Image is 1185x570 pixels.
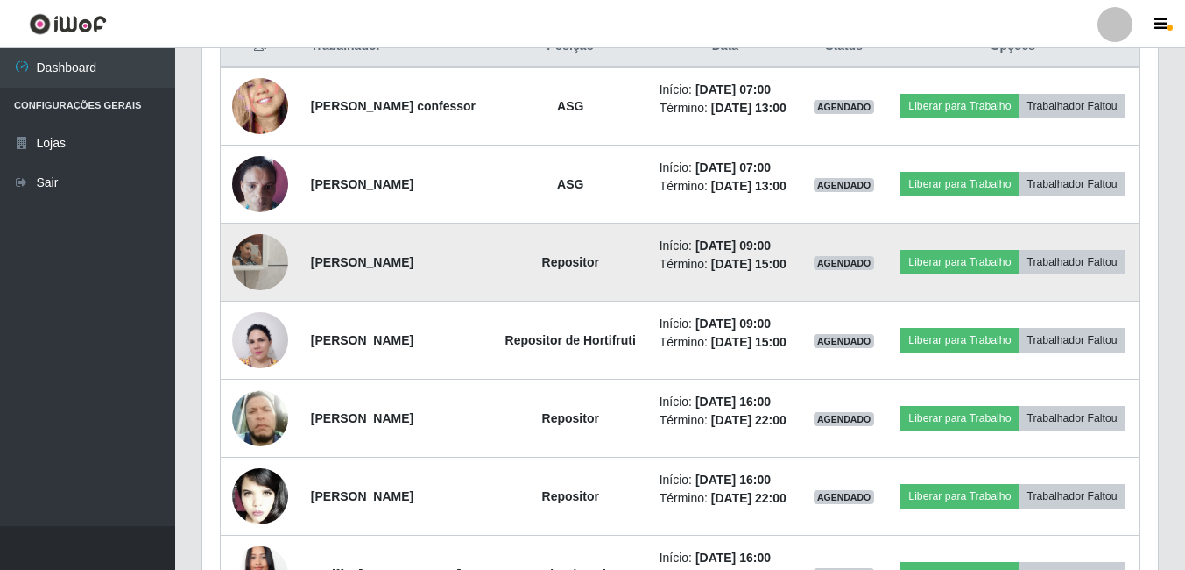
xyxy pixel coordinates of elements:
[232,454,288,539] img: 1747419867654.jpeg
[557,177,583,191] strong: ASG
[900,172,1019,196] button: Liberar para Trabalho
[711,413,786,427] time: [DATE] 22:00
[695,395,771,409] time: [DATE] 16:00
[1019,328,1125,353] button: Trabalhador Faltou
[695,317,771,331] time: [DATE] 09:00
[814,100,875,114] span: AGENDADO
[660,549,792,567] li: Início:
[660,333,792,352] li: Término:
[1019,94,1125,118] button: Trabalhador Faltou
[232,303,288,378] img: 1733236843122.jpeg
[29,13,107,35] img: CoreUI Logo
[711,491,786,505] time: [DATE] 22:00
[660,393,792,411] li: Início:
[1019,406,1125,431] button: Trabalhador Faltou
[311,99,476,113] strong: [PERSON_NAME] confessor
[660,471,792,489] li: Início:
[695,239,771,253] time: [DATE] 09:00
[232,227,288,297] img: 1742268064985.jpeg
[660,159,792,177] li: Início:
[900,94,1019,118] button: Liberar para Trabalho
[814,334,875,348] span: AGENDADO
[542,411,599,425] strong: Repositor
[311,255,413,269] strong: [PERSON_NAME]
[232,386,288,452] img: 1673493072415.jpeg
[711,179,786,193] time: [DATE] 13:00
[695,473,771,487] time: [DATE] 16:00
[814,412,875,426] span: AGENDADO
[660,81,792,99] li: Início:
[311,489,413,503] strong: [PERSON_NAME]
[660,255,792,274] li: Término:
[660,315,792,333] li: Início:
[711,335,786,349] time: [DATE] 15:00
[311,333,413,347] strong: [PERSON_NAME]
[695,160,771,175] time: [DATE] 07:00
[814,178,875,192] span: AGENDADO
[660,237,792,255] li: Início:
[900,328,1019,353] button: Liberar para Trabalho
[1019,172,1125,196] button: Trabalhador Faltou
[542,489,599,503] strong: Repositor
[232,146,288,221] img: 1733770253666.jpeg
[542,255,599,269] strong: Repositor
[1019,250,1125,274] button: Trabalhador Faltou
[900,250,1019,274] button: Liberar para Trabalho
[900,484,1019,509] button: Liberar para Trabalho
[557,99,583,113] strong: ASG
[660,411,792,430] li: Término:
[660,177,792,196] li: Término:
[311,411,413,425] strong: [PERSON_NAME]
[311,177,413,191] strong: [PERSON_NAME]
[1019,484,1125,509] button: Trabalhador Faltou
[232,46,288,167] img: 1650948199907.jpeg
[814,256,875,270] span: AGENDADO
[695,551,771,565] time: [DATE] 16:00
[505,333,636,347] strong: Repositor de Hortifruti
[660,99,792,118] li: Término:
[695,82,771,96] time: [DATE] 07:00
[660,489,792,508] li: Término:
[711,101,786,115] time: [DATE] 13:00
[900,406,1019,431] button: Liberar para Trabalho
[814,490,875,504] span: AGENDADO
[711,257,786,271] time: [DATE] 15:00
